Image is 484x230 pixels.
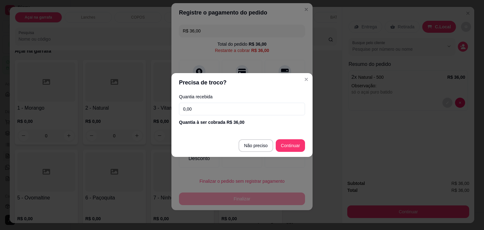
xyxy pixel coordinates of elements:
button: Não preciso [239,139,274,152]
button: Continuar [276,139,305,152]
label: Quantia recebida [179,95,305,99]
header: Precisa de troco? [171,73,313,92]
div: Quantia à ser cobrada R$ 36,00 [179,119,305,125]
button: Close [301,74,311,84]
